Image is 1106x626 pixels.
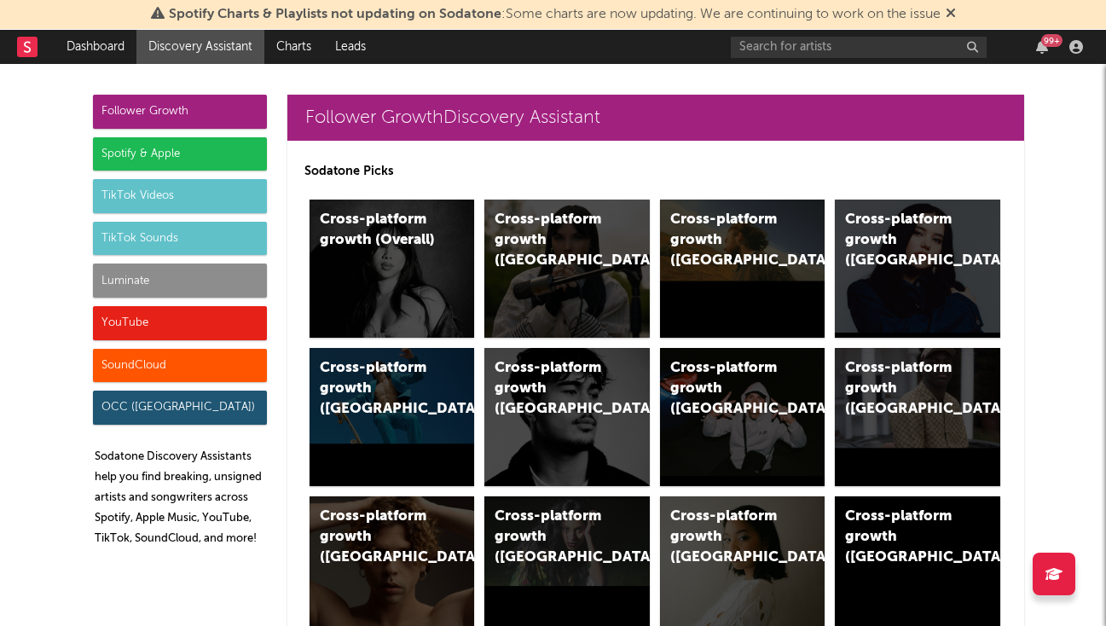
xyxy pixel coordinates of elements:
[946,8,956,21] span: Dismiss
[287,95,1024,141] a: Follower GrowthDiscovery Assistant
[93,349,267,383] div: SoundCloud
[731,37,987,58] input: Search for artists
[1036,40,1048,54] button: 99+
[670,210,786,271] div: Cross-platform growth ([GEOGRAPHIC_DATA])
[1041,34,1063,47] div: 99 +
[93,391,267,425] div: OCC ([GEOGRAPHIC_DATA])
[323,30,378,64] a: Leads
[169,8,941,21] span: : Some charts are now updating. We are continuing to work on the issue
[264,30,323,64] a: Charts
[320,358,436,420] div: Cross-platform growth ([GEOGRAPHIC_DATA])
[136,30,264,64] a: Discovery Assistant
[95,447,267,549] p: Sodatone Discovery Assistants help you find breaking, unsigned artists and songwriters across Spo...
[484,348,650,486] a: Cross-platform growth ([GEOGRAPHIC_DATA])
[845,210,961,271] div: Cross-platform growth ([GEOGRAPHIC_DATA])
[55,30,136,64] a: Dashboard
[93,264,267,298] div: Luminate
[484,200,650,338] a: Cross-platform growth ([GEOGRAPHIC_DATA])
[845,358,961,420] div: Cross-platform growth ([GEOGRAPHIC_DATA])
[495,210,611,271] div: Cross-platform growth ([GEOGRAPHIC_DATA])
[660,200,825,338] a: Cross-platform growth ([GEOGRAPHIC_DATA])
[495,358,611,420] div: Cross-platform growth ([GEOGRAPHIC_DATA])
[495,507,611,568] div: Cross-platform growth ([GEOGRAPHIC_DATA])
[169,8,501,21] span: Spotify Charts & Playlists not updating on Sodatone
[835,348,1000,486] a: Cross-platform growth ([GEOGRAPHIC_DATA])
[93,306,267,340] div: YouTube
[670,507,786,568] div: Cross-platform growth ([GEOGRAPHIC_DATA])
[835,200,1000,338] a: Cross-platform growth ([GEOGRAPHIC_DATA])
[320,507,436,568] div: Cross-platform growth ([GEOGRAPHIC_DATA])
[320,210,436,251] div: Cross-platform growth (Overall)
[845,507,961,568] div: Cross-platform growth ([GEOGRAPHIC_DATA])
[310,348,475,486] a: Cross-platform growth ([GEOGRAPHIC_DATA])
[670,358,786,420] div: Cross-platform growth ([GEOGRAPHIC_DATA]/GSA)
[93,222,267,256] div: TikTok Sounds
[660,348,825,486] a: Cross-platform growth ([GEOGRAPHIC_DATA]/GSA)
[93,137,267,171] div: Spotify & Apple
[93,95,267,129] div: Follower Growth
[310,200,475,338] a: Cross-platform growth (Overall)
[304,161,1007,182] p: Sodatone Picks
[93,179,267,213] div: TikTok Videos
